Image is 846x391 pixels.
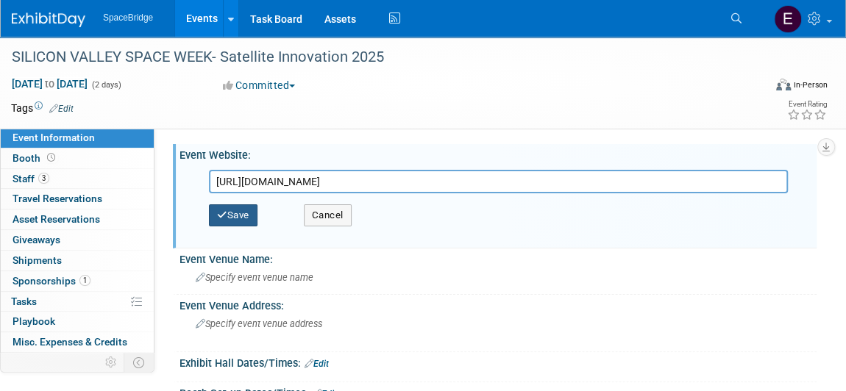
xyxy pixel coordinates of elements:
[1,251,154,270] a: Shipments
[793,79,828,90] div: In-Person
[701,76,828,98] div: Event Format
[196,272,313,283] span: Specify event venue name
[179,295,817,313] div: Event Venue Address:
[103,12,153,23] span: SpaceBridge
[209,204,257,226] button: Save
[90,80,121,90] span: (2 days)
[1,332,154,352] a: Misc. Expenses & Credits
[1,312,154,331] a: Playbook
[179,248,817,267] div: Event Venue Name:
[7,44,747,71] div: SILICON VALLEY SPACE WEEK- Satellite Innovation 2025
[1,230,154,250] a: Giveaways
[13,315,55,327] span: Playbook
[13,275,90,287] span: Sponsorships
[13,132,95,143] span: Event Information
[49,104,74,114] a: Edit
[38,173,49,184] span: 3
[774,5,802,33] img: Elizabeth Gelerman
[13,213,100,225] span: Asset Reservations
[43,78,57,90] span: to
[13,234,60,245] span: Giveaways
[218,78,301,93] button: Committed
[13,193,102,204] span: Travel Reservations
[1,148,154,168] a: Booth
[44,152,58,163] span: Booth not reserved yet
[13,254,62,266] span: Shipments
[11,77,88,90] span: [DATE] [DATE]
[13,173,49,184] span: Staff
[209,170,788,193] input: Enter URL
[11,295,37,307] span: Tasks
[1,169,154,189] a: Staff3
[304,204,352,226] button: Cancel
[179,144,817,162] div: Event Website:
[787,101,827,108] div: Event Rating
[13,336,127,348] span: Misc. Expenses & Credits
[179,352,817,371] div: Exhibit Hall Dates/Times:
[1,128,154,148] a: Event Information
[124,353,154,372] td: Toggle Event Tabs
[1,292,154,312] a: Tasks
[13,152,58,164] span: Booth
[1,189,154,209] a: Travel Reservations
[196,318,322,329] span: Specify event venue address
[79,275,90,286] span: 1
[12,12,85,27] img: ExhibitDay
[776,79,791,90] img: Format-Inperson.png
[1,209,154,229] a: Asset Reservations
[99,353,124,372] td: Personalize Event Tab Strip
[1,271,154,291] a: Sponsorships1
[305,359,329,369] a: Edit
[11,101,74,115] td: Tags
